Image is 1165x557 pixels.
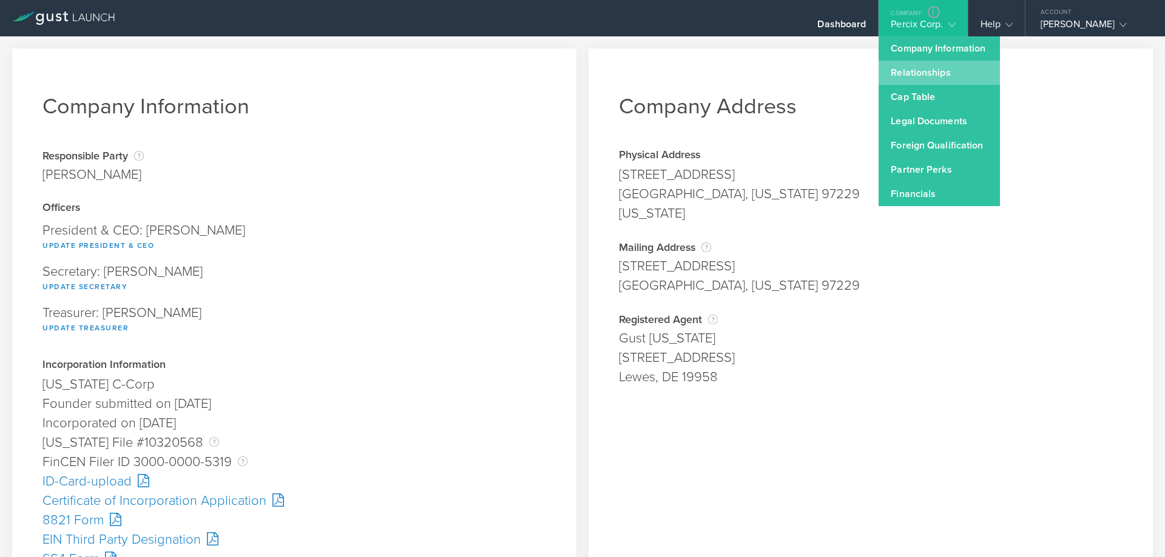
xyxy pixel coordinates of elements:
div: EIN Third Party Designation [42,530,546,549]
div: Secretary: [PERSON_NAME] [42,259,546,300]
h1: Company Address [619,93,1123,119]
div: Certificate of Incorporation Application [42,491,546,510]
div: Registered Agent [619,313,1123,325]
div: [STREET_ADDRESS] [619,348,1123,367]
div: [STREET_ADDRESS] [619,256,1123,276]
div: Founder submitted on [DATE] [42,394,546,413]
div: Help [981,18,1013,36]
button: Update Secretary [42,279,127,294]
div: FinCEN Filer ID 3000-0000-5319 [42,452,546,472]
div: [GEOGRAPHIC_DATA], [US_STATE] 97229 [619,184,1123,204]
div: 8821 Form [42,510,546,530]
iframe: Chat Widget [1104,499,1165,557]
div: [US_STATE] [619,204,1123,223]
div: [GEOGRAPHIC_DATA], [US_STATE] 97229 [619,276,1123,295]
div: Incorporation Information [42,359,546,372]
div: Lewes, DE 19958 [619,367,1123,387]
div: Physical Address [619,150,1123,162]
div: President & CEO: [PERSON_NAME] [42,218,546,259]
div: ID-Card-upload [42,472,546,491]
div: Mailing Address [619,241,1123,253]
div: [PERSON_NAME] [42,165,144,184]
button: Update President & CEO [42,238,154,253]
div: Gust [US_STATE] [619,329,1123,348]
div: [PERSON_NAME] [1041,18,1144,36]
div: Treasurer: [PERSON_NAME] [42,300,546,341]
div: [US_STATE] File #10320568 [42,433,546,452]
button: Update Treasurer [42,321,129,335]
div: Officers [42,202,546,215]
div: [STREET_ADDRESS] [619,165,1123,184]
div: Responsible Party [42,150,144,162]
h1: Company Information [42,93,546,119]
div: [US_STATE] C-Corp [42,375,546,394]
div: Dashboard [817,18,866,36]
div: Incorporated on [DATE] [42,413,546,433]
div: Percix Corp. [891,18,955,36]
